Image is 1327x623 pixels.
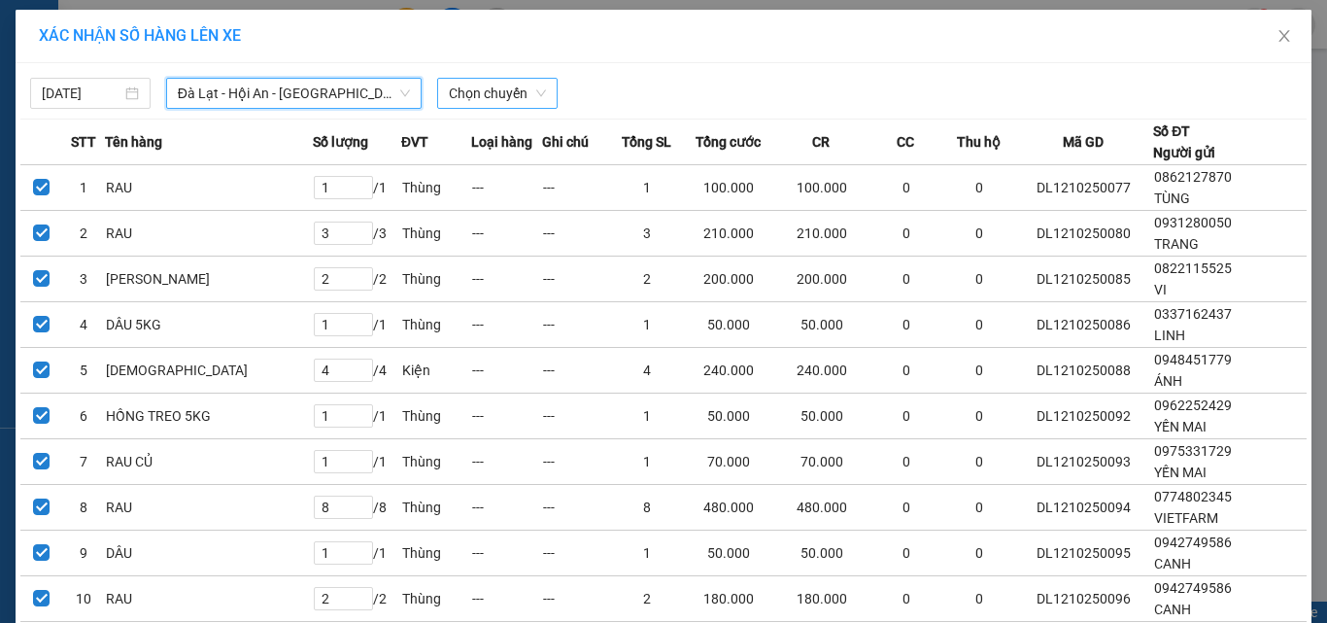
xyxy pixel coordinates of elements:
[449,79,546,108] span: Chọn chuyến
[1014,439,1153,485] td: DL1210250093
[1014,302,1153,348] td: DL1210250086
[401,211,471,257] td: Thùng
[612,348,682,394] td: 4
[1014,257,1153,302] td: DL1210250085
[944,531,1014,576] td: 0
[944,211,1014,257] td: 0
[682,576,775,622] td: 180.000
[1014,348,1153,394] td: DL1210250088
[1154,373,1182,389] span: ÁNH
[868,576,943,622] td: 0
[542,257,612,302] td: ---
[1154,282,1167,297] span: VI
[1154,215,1232,230] span: 0931280050
[612,302,682,348] td: 1
[105,348,313,394] td: [DEMOGRAPHIC_DATA]
[775,165,868,211] td: 100.000
[313,211,401,257] td: / 3
[682,394,775,439] td: 50.000
[401,439,471,485] td: Thùng
[62,439,104,485] td: 7
[105,576,313,622] td: RAU
[401,257,471,302] td: Thùng
[775,485,868,531] td: 480.000
[868,302,943,348] td: 0
[471,394,541,439] td: ---
[682,348,775,394] td: 240.000
[471,531,541,576] td: ---
[62,576,104,622] td: 10
[1014,211,1153,257] td: DL1210250080
[612,165,682,211] td: 1
[39,26,241,45] span: XÁC NHẬN SỐ HÀNG LÊN XE
[62,211,104,257] td: 2
[682,257,775,302] td: 200.000
[105,131,162,153] span: Tên hàng
[1014,165,1153,211] td: DL1210250077
[471,576,541,622] td: ---
[1257,10,1311,64] button: Close
[542,439,612,485] td: ---
[313,165,401,211] td: / 1
[401,348,471,394] td: Kiện
[1154,306,1232,322] span: 0337162437
[775,211,868,257] td: 210.000
[682,485,775,531] td: 480.000
[1154,465,1207,480] span: YẾN MAI
[105,394,313,439] td: HỒNG TREO 5KG
[313,394,401,439] td: / 1
[1154,489,1232,504] span: 0774802345
[313,439,401,485] td: / 1
[471,485,541,531] td: ---
[868,211,943,257] td: 0
[105,302,313,348] td: DÂU 5KG
[542,165,612,211] td: ---
[542,485,612,531] td: ---
[1014,576,1153,622] td: DL1210250096
[313,576,401,622] td: / 2
[696,131,761,153] span: Tổng cước
[868,257,943,302] td: 0
[401,485,471,531] td: Thùng
[471,165,541,211] td: ---
[542,394,612,439] td: ---
[542,531,612,576] td: ---
[868,485,943,531] td: 0
[542,576,612,622] td: ---
[944,439,1014,485] td: 0
[1154,535,1232,550] span: 0942749586
[944,348,1014,394] td: 0
[401,302,471,348] td: Thùng
[62,485,104,531] td: 8
[471,302,541,348] td: ---
[178,79,410,108] span: Đà Lạt - Hội An - Đà Nẵng (24 Phòng)
[105,485,313,531] td: RAU
[1154,328,1185,343] span: LINH
[42,83,121,104] input: 12/10/2025
[1063,131,1104,153] span: Mã GD
[612,485,682,531] td: 8
[399,87,411,99] span: down
[944,576,1014,622] td: 0
[1154,190,1190,206] span: TÙNG
[682,531,775,576] td: 50.000
[775,576,868,622] td: 180.000
[62,348,104,394] td: 5
[775,348,868,394] td: 240.000
[1014,531,1153,576] td: DL1210250095
[62,257,104,302] td: 3
[105,439,313,485] td: RAU CỦ
[868,165,943,211] td: 0
[1276,28,1292,44] span: close
[622,131,671,153] span: Tổng SL
[812,131,830,153] span: CR
[313,257,401,302] td: / 2
[868,348,943,394] td: 0
[944,257,1014,302] td: 0
[542,302,612,348] td: ---
[62,302,104,348] td: 4
[682,439,775,485] td: 70.000
[62,394,104,439] td: 6
[682,211,775,257] td: 210.000
[401,394,471,439] td: Thùng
